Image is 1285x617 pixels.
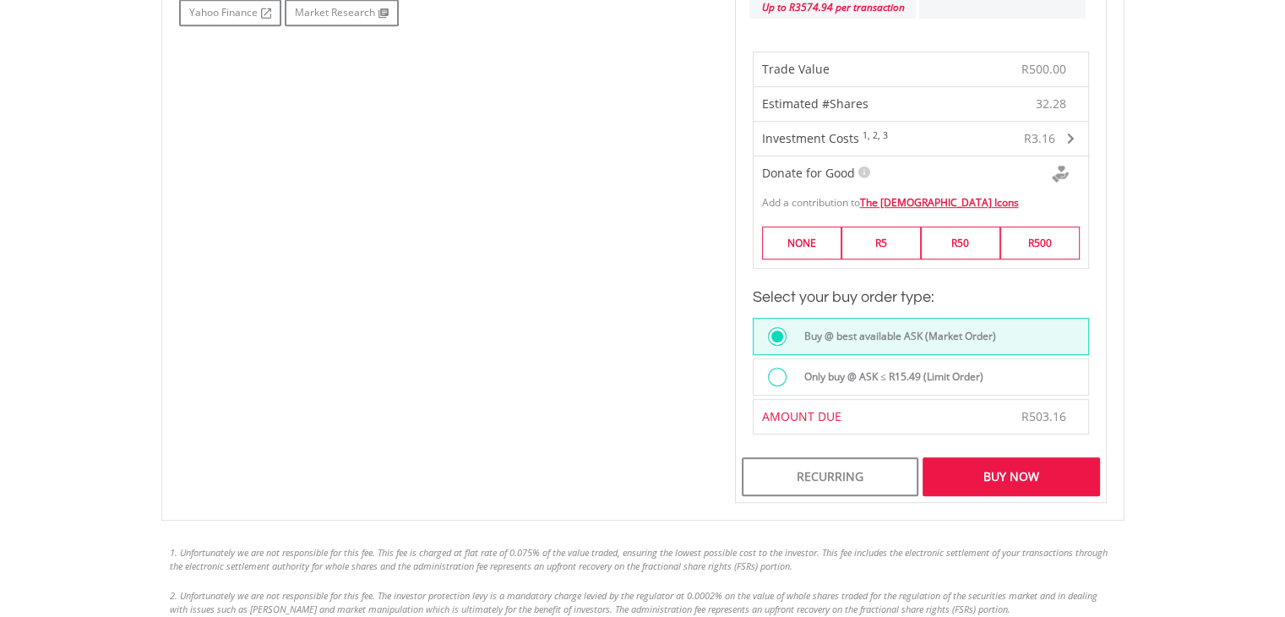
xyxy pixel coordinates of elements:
li: 2. Unfortunately we are not responsible for this fee. The investor protection levy is a mandatory... [170,589,1116,615]
span: Donate for Good [762,165,855,181]
img: Donte For Good [1052,166,1069,183]
a: The [DEMOGRAPHIC_DATA] Icons [860,195,1019,210]
h3: Select your buy order type: [753,286,1089,309]
label: Only buy @ ASK ≤ R15.49 (Limit Order) [794,368,983,386]
div: Buy Now [923,457,1099,496]
span: Estimated #Shares [762,96,868,112]
label: R50 [921,227,1000,259]
sup: 1, 2, 3 [863,129,888,141]
label: R5 [841,227,921,259]
span: R3.16 [1024,130,1055,146]
label: R500 [1000,227,1080,259]
span: R503.16 [1021,408,1066,424]
li: 1. Unfortunately we are not responsible for this fee. This fee is charged at flat rate of 0.075% ... [170,546,1116,572]
span: Trade Value [762,61,830,77]
span: R500.00 [1021,61,1066,77]
span: Investment Costs [762,130,859,146]
div: Add a contribution to [754,187,1088,210]
label: NONE [762,227,841,259]
span: 32.28 [1036,96,1066,112]
label: Buy @ best available ASK (Market Order) [794,327,996,346]
div: Recurring [742,457,918,496]
span: AMOUNT DUE [762,408,841,424]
